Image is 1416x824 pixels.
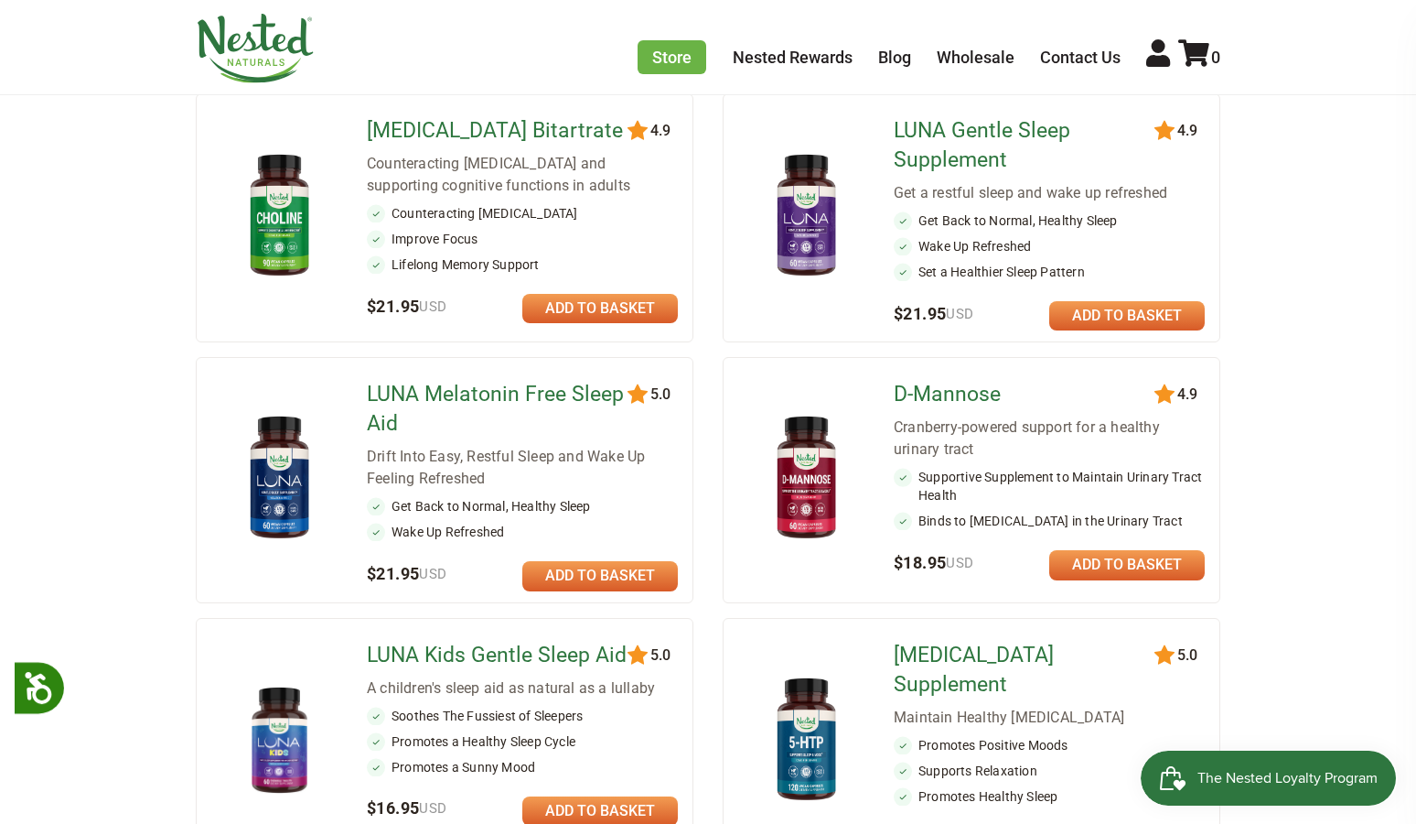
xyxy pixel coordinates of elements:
li: Wake Up Refreshed [367,523,678,541]
img: 5-HTP Supplement [753,670,860,810]
a: LUNA Melatonin Free Sleep Aid [367,380,631,439]
a: [MEDICAL_DATA] Bitartrate [367,116,631,146]
li: Promotes a Healthy Sleep Cycle [367,732,678,751]
li: Lifelong Memory Support [367,255,678,274]
li: Soothes The Fussiest of Sleepers [367,707,678,725]
li: Promotes Healthy Sleep [894,787,1205,806]
a: Wholesale [937,48,1014,67]
img: Nested Naturals [196,14,315,83]
span: $16.95 [367,798,447,818]
li: Counteracting [MEDICAL_DATA] [367,204,678,222]
span: USD [946,306,973,322]
li: Get Back to Normal, Healthy Sleep [894,211,1205,230]
span: USD [946,555,973,571]
div: Drift Into Easy, Restful Sleep and Wake Up Feeling Refreshed [367,446,678,490]
span: 0 [1211,48,1220,67]
img: LUNA Melatonin Free Sleep Aid [226,408,333,548]
span: USD [419,298,446,315]
li: Binds to [MEDICAL_DATA] in the Urinary Tract [894,512,1205,530]
li: Set a Healthier Sleep Pattern [894,263,1205,281]
div: Get a restful sleep and wake up refreshed [894,182,1205,204]
img: LUNA Gentle Sleep Supplement [753,146,860,287]
a: LUNA Kids Gentle Sleep Aid [367,641,631,670]
iframe: Button to open loyalty program pop-up [1141,751,1398,806]
span: USD [419,800,446,817]
a: [MEDICAL_DATA] Supplement [894,641,1158,699]
div: A children's sleep aid as natural as a lullaby [367,678,678,699]
a: Blog [878,48,911,67]
div: Cranberry-powered support for a healthy urinary tract [894,417,1205,461]
a: Nested Rewards [733,48,853,67]
li: Wake Up Refreshed [894,237,1205,255]
a: D-Mannose [894,380,1158,409]
img: Choline Bitartrate [226,146,333,287]
img: D-Mannose [753,408,860,548]
span: USD [419,566,446,582]
a: Contact Us [1040,48,1121,67]
a: LUNA Gentle Sleep Supplement [894,116,1158,175]
li: Get Back to Normal, Healthy Sleep [367,497,678,515]
a: 0 [1178,48,1220,67]
a: Store [638,40,706,74]
div: Counteracting [MEDICAL_DATA] and supporting cognitive functions in adults [367,153,678,197]
span: $21.95 [367,297,447,316]
span: $21.95 [894,304,974,323]
img: LUNA Kids Gentle Sleep Aid [226,687,333,794]
li: Improve Focus [367,230,678,248]
li: Supports Relaxation [894,762,1205,780]
li: Supportive Supplement to Maintain Urinary Tract Health [894,468,1205,504]
li: Promotes a Sunny Mood [367,758,678,776]
div: Maintain Healthy [MEDICAL_DATA] [894,707,1205,729]
li: Promotes Positive Moods [894,736,1205,754]
span: $21.95 [367,564,447,583]
span: $18.95 [894,553,974,572]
